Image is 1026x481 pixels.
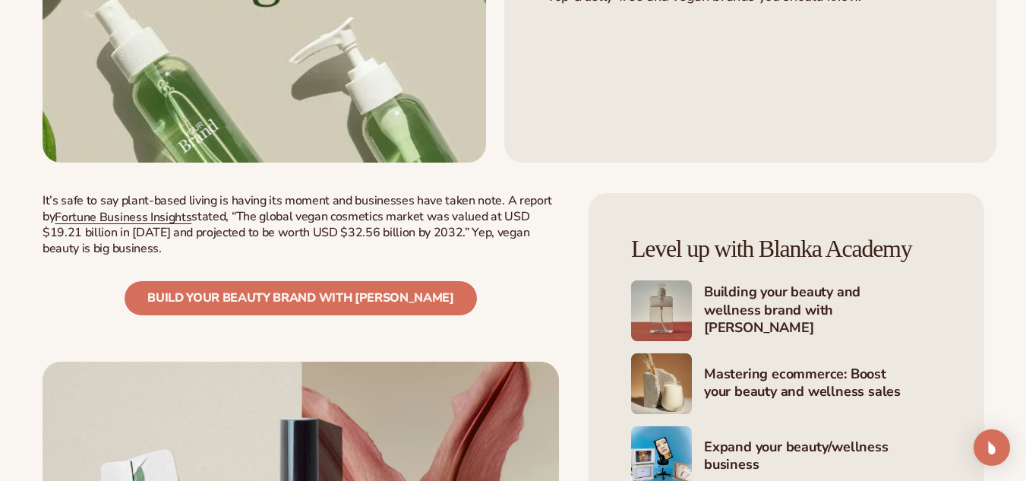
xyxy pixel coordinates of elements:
h4: Expand your beauty/wellness business [704,438,942,476]
a: Build your beauty brand with [PERSON_NAME] [125,281,477,315]
h4: Mastering ecommerce: Boost your beauty and wellness sales [704,365,942,403]
a: Fortune Business Insights [55,209,191,226]
span: It’s safe to say plant-based living is having its moment and businesses have taken note. A report by [43,192,552,225]
h4: Building your beauty and wellness brand with [PERSON_NAME] [704,283,942,338]
img: Shopify Image 5 [631,280,692,341]
div: Open Intercom Messenger [974,429,1010,466]
h4: Level up with Blanka Academy [631,236,942,262]
a: Shopify Image 5 Building your beauty and wellness brand with [PERSON_NAME] [631,280,942,341]
img: Shopify Image 6 [631,353,692,414]
span: stated, “The global vegan cosmetics market was valued at USD $19.21 billion in [DATE] and project... [43,208,529,257]
a: Shopify Image 6 Mastering ecommerce: Boost your beauty and wellness sales [631,353,942,414]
